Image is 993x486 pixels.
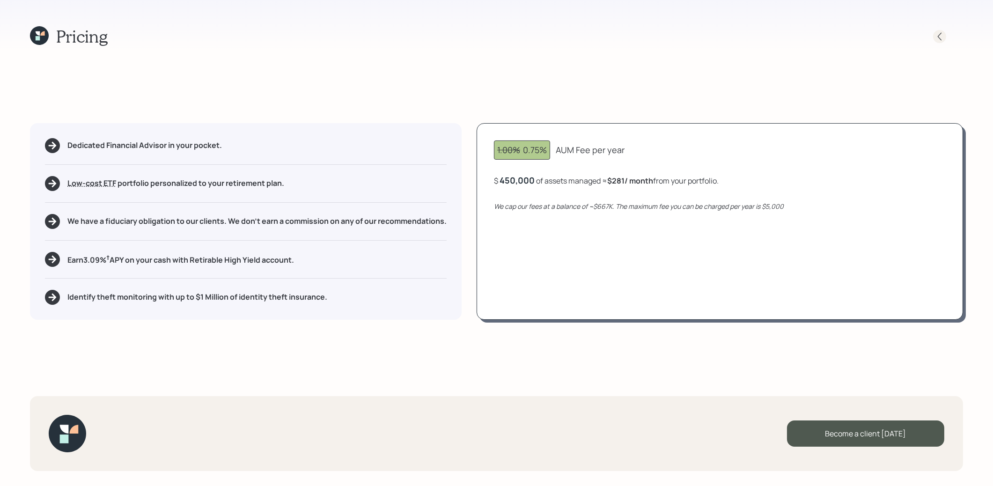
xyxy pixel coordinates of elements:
[106,253,110,262] sup: †
[67,178,116,188] span: Low-cost ETF
[67,141,222,150] h5: Dedicated Financial Advisor in your pocket.
[494,175,719,186] div: $ of assets managed ≈ from your portfolio .
[497,144,520,155] span: 1.00%
[67,217,447,226] h5: We have a fiduciary obligation to our clients. We don't earn a commission on any of our recommend...
[607,176,653,186] b: $281 / month
[67,179,284,188] h5: portfolio personalized to your retirement plan.
[494,202,784,211] i: We cap our fees at a balance of ~$667K. The maximum fee you can be charged per year is $5,000
[67,253,294,265] h5: Earn 3.09 % APY on your cash with Retirable High Yield account.
[97,406,217,477] iframe: Customer reviews powered by Trustpilot
[500,175,535,186] div: 450,000
[556,144,625,156] div: AUM Fee per year
[787,420,944,447] div: Become a client [DATE]
[56,26,108,46] h1: Pricing
[497,144,547,156] div: 0.75%
[67,293,327,302] h5: Identify theft monitoring with up to $1 Million of identity theft insurance.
